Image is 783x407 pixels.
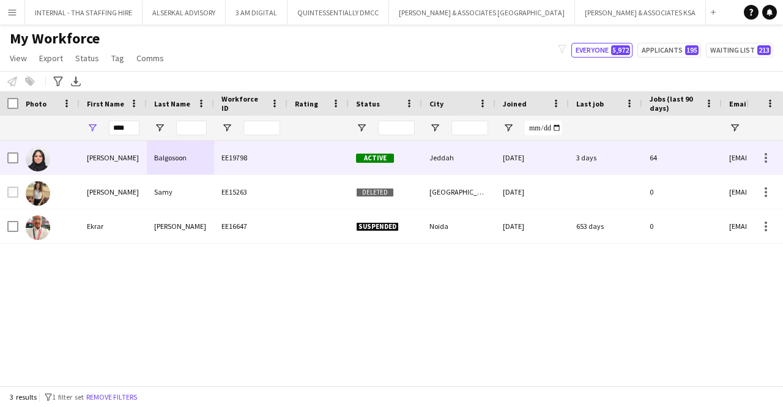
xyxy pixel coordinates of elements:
span: Status [75,53,99,64]
button: [PERSON_NAME] & ASSOCIATES [GEOGRAPHIC_DATA] [389,1,575,24]
span: 5,972 [611,45,630,55]
span: Status [356,99,380,108]
a: View [5,50,32,66]
a: Comms [132,50,169,66]
button: Open Filter Menu [87,122,98,133]
app-action-btn: Advanced filters [51,74,65,89]
span: Export [39,53,63,64]
div: [PERSON_NAME] [80,141,147,174]
span: Suspended [356,222,399,231]
img: Ekrar Husain [26,215,50,240]
div: [DATE] [495,209,569,243]
span: Joined [503,99,527,108]
button: Open Filter Menu [154,122,165,133]
span: Comms [136,53,164,64]
div: 3 days [569,141,642,174]
button: Remove filters [84,390,139,404]
button: Open Filter Menu [356,122,367,133]
span: Workforce ID [221,94,265,113]
button: QUINTESSENTIALLY DMCC [288,1,389,24]
div: 653 days [569,209,642,243]
app-action-btn: Export XLSX [69,74,83,89]
div: Jeddah [422,141,495,174]
input: Row Selection is disabled for this row (unchecked) [7,187,18,198]
span: Photo [26,99,46,108]
button: INTERNAL - THA STAFFING HIRE [25,1,143,24]
button: Open Filter Menu [429,122,440,133]
input: First Name Filter Input [109,121,139,135]
div: Balgosoon [147,141,214,174]
div: [GEOGRAPHIC_DATA] [422,175,495,209]
div: [DATE] [495,175,569,209]
button: 3 AM DIGITAL [226,1,288,24]
div: 0 [642,209,722,243]
img: Ekram Balgosoon [26,147,50,171]
button: Open Filter Menu [729,122,740,133]
div: Noida [422,209,495,243]
span: Deleted [356,188,394,197]
span: Rating [295,99,318,108]
span: Tag [111,53,124,64]
span: Last Name [154,99,190,108]
div: Ekrar [80,209,147,243]
div: 64 [642,141,722,174]
button: Waiting list213 [706,43,773,58]
button: Open Filter Menu [503,122,514,133]
img: Ekram Samy [26,181,50,206]
div: EE15263 [214,175,288,209]
span: 213 [757,45,771,55]
span: 195 [685,45,699,55]
div: 0 [642,175,722,209]
div: [PERSON_NAME] [80,175,147,209]
button: Applicants195 [637,43,701,58]
span: Email [729,99,749,108]
span: My Workforce [10,29,100,48]
a: Status [70,50,104,66]
a: Tag [106,50,129,66]
button: ALSERKAL ADVISORY [143,1,226,24]
span: 1 filter set [52,392,84,401]
button: Open Filter Menu [221,122,232,133]
input: Status Filter Input [378,121,415,135]
span: Last job [576,99,604,108]
span: Active [356,154,394,163]
div: [DATE] [495,141,569,174]
input: City Filter Input [451,121,488,135]
span: City [429,99,443,108]
div: EE19798 [214,141,288,174]
span: First Name [87,99,124,108]
div: EE16647 [214,209,288,243]
span: View [10,53,27,64]
input: Joined Filter Input [525,121,562,135]
input: Workforce ID Filter Input [243,121,280,135]
button: [PERSON_NAME] & ASSOCIATES KSA [575,1,706,24]
div: Samy [147,175,214,209]
button: Everyone5,972 [571,43,633,58]
a: Export [34,50,68,66]
span: Jobs (last 90 days) [650,94,700,113]
input: Last Name Filter Input [176,121,207,135]
div: [PERSON_NAME] [147,209,214,243]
